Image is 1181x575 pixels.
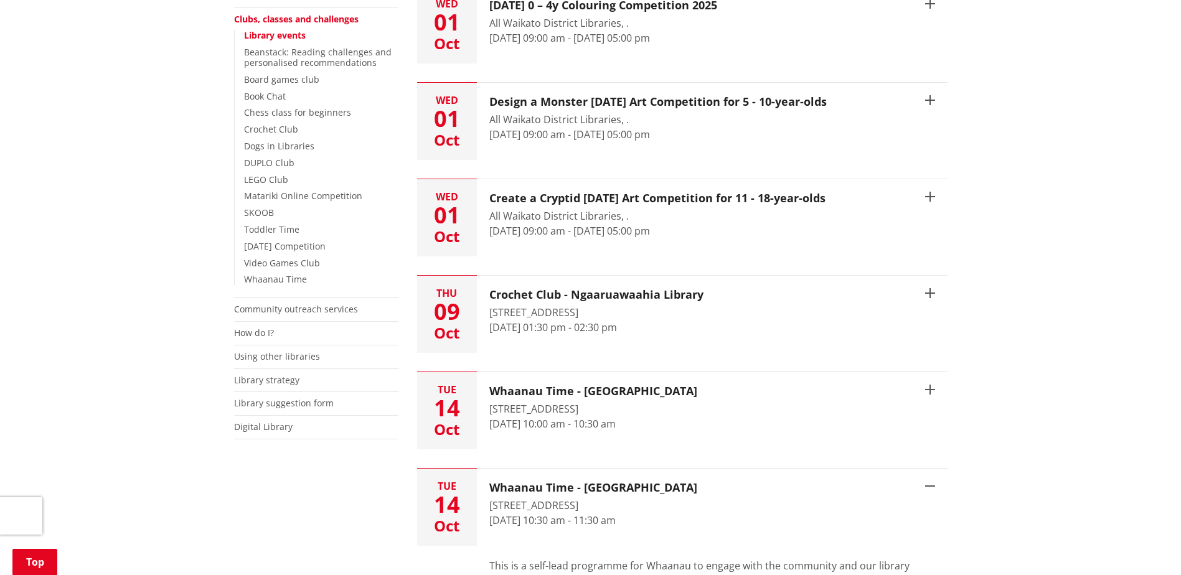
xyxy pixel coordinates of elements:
[417,288,477,298] div: Thu
[417,133,477,147] div: Oct
[234,327,274,339] a: How do I?
[417,301,477,323] div: 09
[489,128,650,141] time: [DATE] 09:00 am - [DATE] 05:00 pm
[417,83,948,160] button: Wed 01 Oct Design a Monster [DATE] Art Competition for 5 - 10-year-olds All Waikato District Libr...
[417,179,948,256] button: Wed 01 Oct Create a Cryptid [DATE] Art Competition for 11 - 18-year-olds All Waikato District Lib...
[417,493,477,516] div: 14
[417,108,477,130] div: 01
[244,223,299,235] a: Toddler Time
[417,372,948,449] button: Tue 14 Oct Whaanau Time - [GEOGRAPHIC_DATA] [STREET_ADDRESS] [DATE] 10:00 am - 10:30 am
[244,29,306,41] a: Library events
[244,273,307,285] a: Whaanau Time
[417,481,477,491] div: Tue
[417,36,477,51] div: Oct
[1124,523,1169,568] iframe: Messenger Launcher
[417,95,477,105] div: Wed
[417,385,477,395] div: Tue
[244,190,362,202] a: Matariki Online Competition
[244,207,274,218] a: SKOOB
[417,229,477,244] div: Oct
[489,513,616,527] time: [DATE] 10:30 am - 11:30 am
[234,374,299,386] a: Library strategy
[417,11,477,34] div: 01
[417,518,477,533] div: Oct
[489,401,697,416] div: [STREET_ADDRESS]
[244,140,314,152] a: Dogs in Libraries
[489,481,697,495] h3: Whaanau Time - [GEOGRAPHIC_DATA]
[234,13,359,25] a: Clubs, classes and challenges
[417,204,477,227] div: 01
[489,288,703,302] h3: Crochet Club - Ngaaruawaahia Library
[244,73,319,85] a: Board games club
[417,422,477,437] div: Oct
[489,385,697,398] h3: Whaanau Time - [GEOGRAPHIC_DATA]
[234,350,320,362] a: Using other libraries
[417,192,477,202] div: Wed
[489,417,616,431] time: [DATE] 10:00 am - 10:30 am
[244,46,392,68] a: Beanstack: Reading challenges and personalised recommendations
[489,95,827,109] h3: Design a Monster [DATE] Art Competition for 5 - 10-year-olds
[489,192,826,205] h3: Create a Cryptid [DATE] Art Competition for 11 - 18-year-olds
[12,549,57,575] a: Top
[489,320,617,334] time: [DATE] 01:30 pm - 02:30 pm
[417,325,477,340] div: Oct
[244,174,288,185] a: LEGO Club
[234,421,293,432] a: Digital Library
[244,257,320,269] a: Video Games Club
[244,90,286,102] a: Book Chat
[489,224,650,238] time: [DATE] 09:00 am - [DATE] 05:00 pm
[903,114,1169,517] iframe: Messenger
[489,305,703,320] div: [STREET_ADDRESS]
[417,397,477,419] div: 14
[244,106,351,118] a: Chess class for beginners
[244,240,326,252] a: [DATE] Competition
[417,276,948,353] button: Thu 09 Oct Crochet Club - Ngaaruawaahia Library [STREET_ADDRESS] [DATE] 01:30 pm - 02:30 pm
[489,208,826,223] div: All Waikato District Libraries, .
[244,157,294,169] a: DUPLO Club
[244,123,298,135] a: Crochet Club
[417,469,948,546] button: Tue 14 Oct Whaanau Time - [GEOGRAPHIC_DATA] [STREET_ADDRESS] [DATE] 10:30 am - 11:30 am
[489,112,827,127] div: All Waikato District Libraries, .
[489,16,717,30] div: All Waikato District Libraries, .
[489,31,650,45] time: [DATE] 09:00 am - [DATE] 05:00 pm
[234,303,358,315] a: Community outreach services
[234,397,334,409] a: Library suggestion form
[489,498,697,513] div: [STREET_ADDRESS]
